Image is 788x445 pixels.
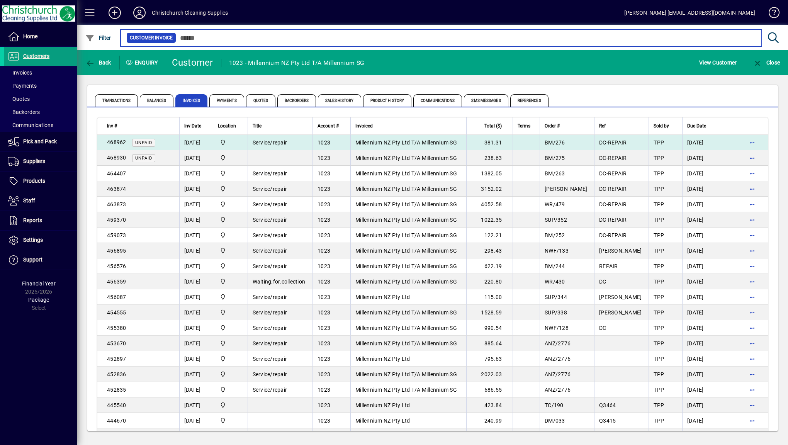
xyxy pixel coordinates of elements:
[654,122,669,130] span: Sold by
[218,246,243,255] span: Christchurch Cleaning Supplies Ltd
[682,274,718,289] td: [DATE]
[746,198,758,211] button: More options
[107,201,126,207] span: 463873
[654,325,664,331] span: TPP
[318,248,330,254] span: 1023
[184,122,201,130] span: Inv Date
[466,336,513,351] td: 885.64
[175,94,207,107] span: Invoices
[318,340,330,346] span: 1023
[746,337,758,350] button: More options
[318,217,330,223] span: 1023
[682,320,718,336] td: [DATE]
[654,356,664,362] span: TPP
[510,94,549,107] span: References
[466,228,513,243] td: 122.21
[253,122,308,130] div: Title
[466,166,513,181] td: 1382.05
[545,356,571,362] span: ANZ/2776
[545,325,569,331] span: NWF/128
[654,139,664,146] span: TPP
[218,308,243,317] span: Christchurch Cleaning Supplies Ltd
[355,139,457,146] span: Millennium NZ Pty Ltd T/A Millennium SG
[763,2,778,27] a: Knowledge Base
[746,229,758,241] button: More options
[120,56,166,69] div: Enquiry
[746,214,758,226] button: More options
[545,217,567,223] span: SUP/352
[218,277,243,286] span: Christchurch Cleaning Supplies Ltd
[466,351,513,367] td: 795.63
[687,122,713,130] div: Due Date
[107,309,126,316] span: 454555
[682,305,718,320] td: [DATE]
[746,306,758,319] button: More options
[697,56,739,70] button: View Customer
[682,351,718,367] td: [DATE]
[218,216,243,224] span: Christchurch Cleaning Supplies Ltd
[599,122,644,130] div: Ref
[355,356,410,362] span: Millennium NZ Pty Ltd
[135,156,152,161] span: Unpaid
[135,140,152,145] span: Unpaid
[107,356,126,362] span: 452897
[253,356,287,362] span: Service/repair
[545,402,564,408] span: TC/190
[599,122,606,130] span: Ref
[179,336,213,351] td: [DATE]
[107,170,126,177] span: 464407
[464,94,508,107] span: SMS Messages
[355,325,457,331] span: Millennium NZ Pty Ltd T/A Millennium SG
[107,371,126,377] span: 452836
[599,294,642,300] span: [PERSON_NAME]
[545,139,565,146] span: BM/276
[413,94,462,107] span: Communications
[253,371,287,377] span: Service/repair
[253,170,287,177] span: Service/repair
[466,289,513,305] td: 115.00
[545,387,571,393] span: ANZ/2776
[318,155,330,161] span: 1023
[699,56,737,69] span: View Customer
[23,138,57,144] span: Pick and Pack
[23,256,42,263] span: Support
[23,178,45,184] span: Products
[253,294,287,300] span: Service/repair
[599,263,618,269] span: REPAIR
[107,279,126,285] span: 456359
[654,201,664,207] span: TPP
[466,274,513,289] td: 220.80
[545,294,567,300] span: SUP/344
[107,325,126,331] span: 455380
[746,399,758,411] button: More options
[179,305,213,320] td: [DATE]
[253,139,287,146] span: Service/repair
[4,172,77,191] a: Products
[179,212,213,228] td: [DATE]
[545,263,565,269] span: BM/244
[107,232,126,238] span: 459073
[209,94,244,107] span: Payments
[107,387,126,393] span: 452835
[545,122,560,130] span: Order #
[107,248,126,254] span: 456895
[466,135,513,150] td: 381.31
[355,232,457,238] span: Millennium NZ Pty Ltd T/A Millennium SG
[4,66,77,79] a: Invoices
[355,279,457,285] span: Millennium NZ Pty Ltd T/A Millennium SG
[682,181,718,197] td: [DATE]
[253,201,287,207] span: Service/repair
[599,170,627,177] span: DC-REPAIR
[654,217,664,223] span: TPP
[466,197,513,212] td: 4052.58
[179,413,213,428] td: [DATE]
[654,294,664,300] span: TPP
[466,258,513,274] td: 622.19
[218,200,243,209] span: Christchurch Cleaning Supplies Ltd
[130,34,173,42] span: Customer Invoice
[654,279,664,285] span: TPP
[95,94,138,107] span: Transactions
[218,386,243,394] span: Christchurch Cleaning Supplies Ltd
[599,232,627,238] span: DC-REPAIR
[218,122,243,130] div: Location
